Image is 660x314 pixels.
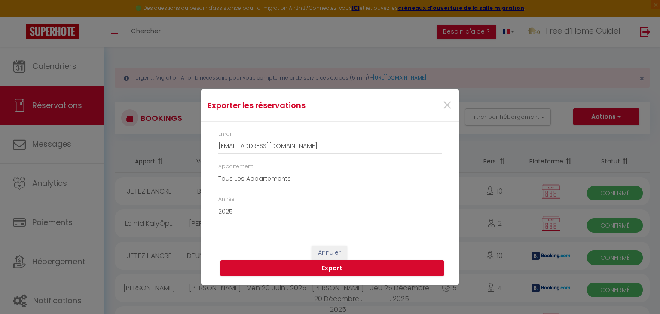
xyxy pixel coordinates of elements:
[312,246,347,260] button: Annuler
[218,163,253,171] label: Appartement
[442,96,452,115] button: Close
[442,92,452,118] span: ×
[218,130,232,139] label: Email
[220,260,444,277] button: Export
[218,195,235,203] label: Année
[208,99,367,111] h4: Exporter les réservations
[7,3,33,29] button: Ouvrir le widget de chat LiveChat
